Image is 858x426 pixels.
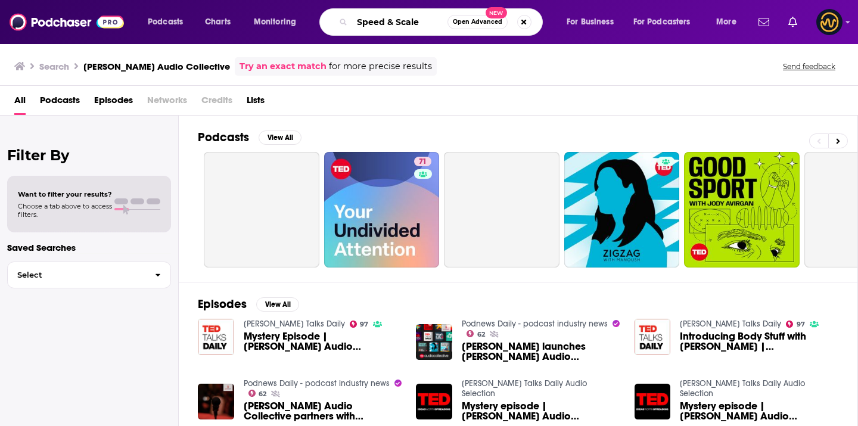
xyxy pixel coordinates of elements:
p: Saved Searches [7,242,171,253]
a: 97 [350,321,369,328]
img: Mystery Episode | TED Audio Collective [198,319,234,355]
span: Credits [201,91,232,115]
a: TED launches TED Audio Collective for podcasts [462,341,620,362]
a: TED Audio Collective partners with Transmitter Media [244,401,402,421]
span: Podcasts [148,14,183,30]
span: [PERSON_NAME] launches [PERSON_NAME] Audio Collective for podcasts [462,341,620,362]
img: TED Audio Collective partners with Transmitter Media [198,384,234,420]
span: New [486,7,507,18]
span: For Podcasters [633,14,691,30]
a: Charts [197,13,238,32]
span: More [716,14,736,30]
a: Show notifications dropdown [784,12,802,32]
img: Podchaser - Follow, Share and Rate Podcasts [10,11,124,33]
span: Monitoring [254,14,296,30]
a: 62 [248,390,267,397]
span: 97 [797,322,805,327]
a: TED Talks Daily [680,319,781,329]
span: Mystery episode | [PERSON_NAME] Audio Collective [680,401,838,421]
a: Mystery episode | TED Audio Collective [462,401,620,421]
a: 62 [467,330,485,337]
span: Logged in as LowerStreet [816,9,843,35]
a: Lists [247,91,265,115]
button: open menu [245,13,312,32]
h3: Search [39,61,69,72]
h2: Filter By [7,147,171,164]
a: Podnews Daily - podcast industry news [244,378,390,388]
span: 71 [419,156,427,168]
button: Show profile menu [816,9,843,35]
input: Search podcasts, credits, & more... [352,13,447,32]
span: Introducing Body Stuff with [PERSON_NAME] | [PERSON_NAME] Audio Collective [680,331,838,352]
span: Mystery Episode | [PERSON_NAME] Audio Collective [244,331,402,352]
button: open menu [558,13,629,32]
button: Open AdvancedNew [447,15,508,29]
img: User Profile [816,9,843,35]
h2: Podcasts [198,130,249,145]
img: Mystery episode | TED Audio Collective [416,384,452,420]
a: TED Talks Daily Audio Selection [462,378,587,399]
a: Mystery Episode | TED Audio Collective [244,331,402,352]
span: Want to filter your results? [18,190,112,198]
a: TED Talks Daily Audio Selection [680,378,805,399]
button: open menu [626,13,708,32]
span: Select [8,271,145,279]
h3: [PERSON_NAME] Audio Collective [83,61,230,72]
div: Search podcasts, credits, & more... [331,8,554,36]
span: Charts [205,14,231,30]
h2: Episodes [198,297,247,312]
a: EpisodesView All [198,297,299,312]
a: 71 [324,152,440,268]
a: Mystery episode | TED Audio Collective [680,401,838,421]
a: Show notifications dropdown [754,12,774,32]
a: Podnews Daily - podcast industry news [462,319,608,329]
img: TED launches TED Audio Collective for podcasts [416,324,452,360]
span: Mystery episode | [PERSON_NAME] Audio Collective [462,401,620,421]
span: 62 [259,391,266,397]
img: Introducing Body Stuff with Dr. Jen Gunter | TED Audio Collective [635,319,671,355]
a: Try an exact match [240,60,327,73]
span: Open Advanced [453,19,502,25]
span: 97 [360,322,368,327]
button: open menu [708,13,751,32]
a: 71 [414,157,431,166]
a: Introducing Body Stuff with Dr. Jen Gunter | TED Audio Collective [680,331,838,352]
button: open menu [139,13,198,32]
a: Episodes [94,91,133,115]
button: View All [259,130,301,145]
span: Networks [147,91,187,115]
span: Choose a tab above to access filters. [18,202,112,219]
a: 97 [786,321,805,328]
img: Mystery episode | TED Audio Collective [635,384,671,420]
span: 62 [477,332,485,337]
span: for more precise results [329,60,432,73]
a: TED Talks Daily [244,319,345,329]
a: PodcastsView All [198,130,301,145]
a: Podcasts [40,91,80,115]
button: Select [7,262,171,288]
button: View All [256,297,299,312]
span: [PERSON_NAME] Audio Collective partners with Transmitter Media [244,401,402,421]
a: All [14,91,26,115]
button: Send feedback [779,61,839,71]
span: For Business [567,14,614,30]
